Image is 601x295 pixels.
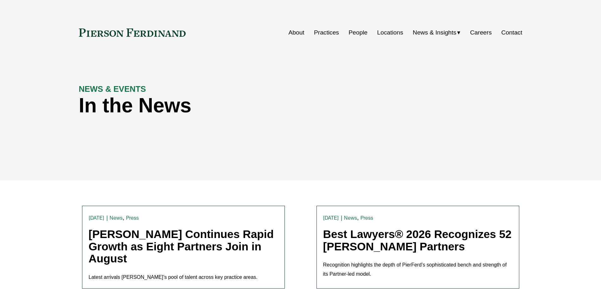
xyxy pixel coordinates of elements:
[89,228,274,265] a: [PERSON_NAME] Continues Rapid Growth as Eight Partners Join in August
[314,27,339,39] a: Practices
[470,27,492,39] a: Careers
[361,215,374,221] a: Press
[357,214,359,221] span: ,
[323,228,512,253] a: Best Lawyers® 2026 Recognizes 52 [PERSON_NAME] Partners
[413,27,461,39] a: folder dropdown
[79,94,412,117] h1: In the News
[89,273,278,282] p: Latest arrivals [PERSON_NAME]’s pool of talent across key practice areas.
[123,214,124,221] span: ,
[110,215,123,221] a: News
[79,85,146,93] strong: NEWS & EVENTS
[377,27,403,39] a: Locations
[323,216,339,221] time: [DATE]
[126,215,139,221] a: Press
[413,27,457,38] span: News & Insights
[323,260,513,279] p: Recognition highlights the depth of PierFerd’s sophisticated bench and strength of its Partner-le...
[89,216,105,221] time: [DATE]
[289,27,304,39] a: About
[348,27,368,39] a: People
[501,27,522,39] a: Contact
[344,215,357,221] a: News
